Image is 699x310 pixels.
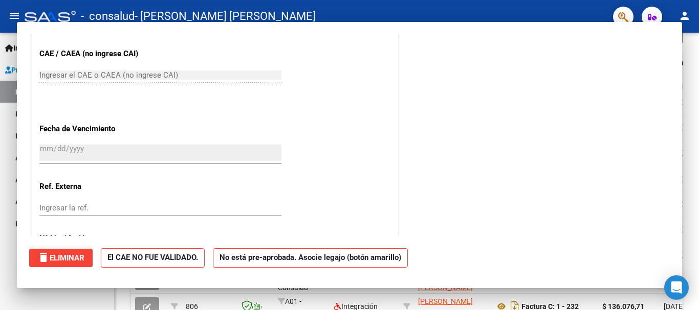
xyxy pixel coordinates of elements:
[679,10,691,22] mat-icon: person
[39,233,145,245] p: N° Liquidación
[5,42,31,54] span: Inicio
[37,251,50,264] mat-icon: delete
[135,5,316,28] span: - [PERSON_NAME] [PERSON_NAME]
[5,64,98,76] span: Prestadores / Proveedores
[81,5,135,28] span: - consalud
[39,181,145,193] p: Ref. Externa
[213,248,408,268] strong: No está pre-aprobada. Asocie legajo (botón amarillo)
[101,248,205,268] strong: El CAE NO FUE VALIDADO.
[39,123,145,135] p: Fecha de Vencimiento
[8,10,20,22] mat-icon: menu
[29,249,93,267] button: Eliminar
[37,253,84,263] span: Eliminar
[664,275,689,300] div: Open Intercom Messenger
[39,48,145,60] p: CAE / CAEA (no ingrese CAI)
